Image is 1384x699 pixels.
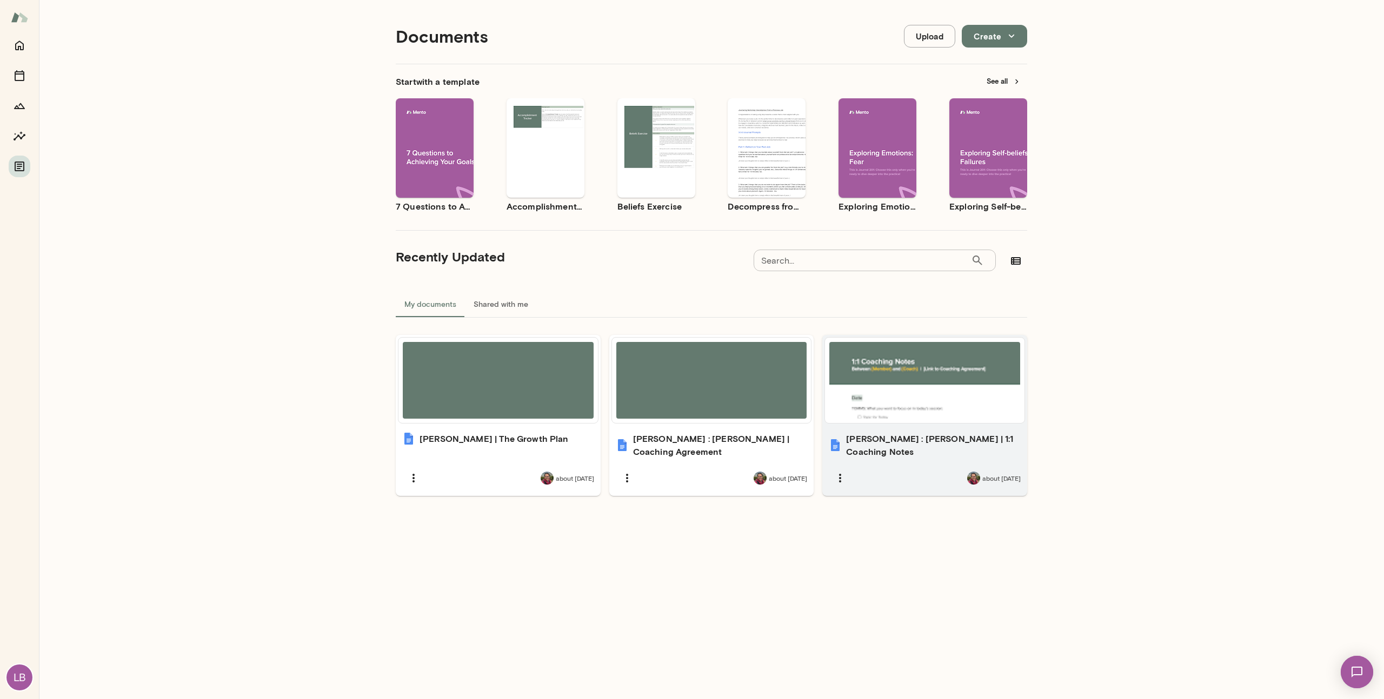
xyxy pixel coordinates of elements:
button: Home [9,35,30,56]
button: My documents [396,291,465,317]
h6: Beliefs Exercise [617,200,695,213]
button: Growth Plan [9,95,30,117]
button: Insights [9,125,30,147]
img: Larry Bellomo | The Growth Plan [402,432,415,445]
img: Patrick Donohue [754,472,767,485]
img: Larry Bellomo : Patrick Donohue | Coaching Agreement [616,439,629,452]
button: Sessions [9,65,30,86]
button: Shared with me [465,291,537,317]
h6: Start with a template [396,75,480,88]
h6: Decompress from a Job [728,200,806,213]
div: documents tabs [396,291,1027,317]
h6: [PERSON_NAME] : [PERSON_NAME] | Coaching Agreement [633,432,808,458]
button: See all [980,73,1027,90]
button: Create [962,25,1027,48]
h6: Accomplishment Tracker [507,200,584,213]
h6: Exploring Emotions: Fear [839,200,916,213]
div: LB [6,664,32,690]
img: Larry : Patrick | 1:1 Coaching Notes [829,439,842,452]
h6: Exploring Self-beliefs: Failures [949,200,1027,213]
h6: [PERSON_NAME] | The Growth Plan [420,432,569,445]
img: Patrick Donohue [967,472,980,485]
button: Upload [904,25,955,48]
span: about [DATE] [982,474,1021,482]
h6: 7 Questions to Achieving Your Goals [396,200,474,213]
h5: Recently Updated [396,248,505,265]
span: about [DATE] [769,474,807,482]
button: Documents [9,156,30,177]
img: Patrick Donohue [541,472,554,485]
h6: [PERSON_NAME] : [PERSON_NAME] | 1:1 Coaching Notes [846,432,1021,458]
h4: Documents [396,26,488,46]
img: Mento [11,7,28,28]
span: about [DATE] [556,474,594,482]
